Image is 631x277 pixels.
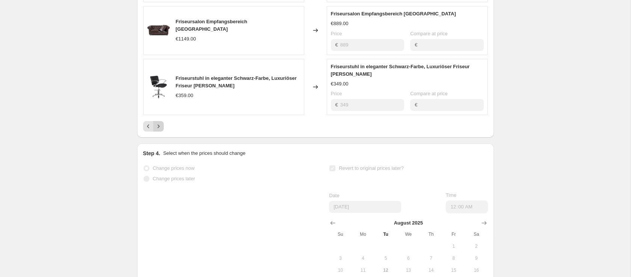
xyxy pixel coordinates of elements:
span: Th [423,231,439,237]
span: Time [446,192,456,198]
button: Saturday August 16 2025 [465,264,488,276]
button: Today Tuesday August 12 2025 [374,264,397,276]
span: Date [329,193,339,198]
th: Thursday [420,228,442,240]
span: 11 [355,267,371,273]
button: Show previous month, July 2025 [328,218,338,228]
span: 5 [377,255,394,261]
span: 2 [468,243,485,249]
span: Sa [468,231,485,237]
button: Saturday August 9 2025 [465,252,488,264]
span: 14 [423,267,439,273]
img: friseursalon-empfangsbereich-sofa-dock-tiptop-einrichtung-82886_80x.jpg [147,19,170,42]
button: Sunday August 3 2025 [329,252,352,264]
th: Monday [352,228,374,240]
span: 7 [423,255,439,261]
span: 12 [377,267,394,273]
p: Select when the prices should change [163,150,245,157]
th: Friday [442,228,465,240]
span: Friseursalon Empfangsbereich [GEOGRAPHIC_DATA] [331,11,456,16]
img: friseurstuhl-in-eleganter-schwarz-farbe-luxurioser-friseur-stuhl-freya-tiptop-einrichtung-52463_8... [147,76,170,98]
span: € [415,102,417,108]
span: Revert to original prices later? [339,165,404,171]
th: Tuesday [374,228,397,240]
button: Saturday August 2 2025 [465,240,488,252]
button: Monday August 11 2025 [352,264,374,276]
span: Friseursalon Empfangsbereich [GEOGRAPHIC_DATA] [176,19,248,32]
nav: Pagination [143,121,164,132]
button: Previous [143,121,154,132]
span: Fr [445,231,462,237]
span: € [335,42,338,48]
span: Friseurstuhl in eleganter Schwarz-Farbe, Luxuriöser Friseur [PERSON_NAME] [331,64,470,77]
div: €349.00 [331,80,349,88]
span: We [400,231,417,237]
span: Mo [355,231,371,237]
span: 15 [445,267,462,273]
span: Friseurstuhl in eleganter Schwarz-Farbe, Luxuriöser Friseur [PERSON_NAME] [176,75,297,88]
span: Price [331,91,342,96]
span: 3 [332,255,349,261]
div: €1149.00 [176,35,196,43]
span: Tu [377,231,394,237]
button: Friday August 15 2025 [442,264,465,276]
span: 1 [445,243,462,249]
button: Show next month, September 2025 [479,218,489,228]
span: 8 [445,255,462,261]
span: 4 [355,255,371,261]
span: 9 [468,255,485,261]
button: Friday August 1 2025 [442,240,465,252]
button: Wednesday August 6 2025 [397,252,420,264]
span: 13 [400,267,417,273]
span: Compare at price [410,91,448,96]
button: Friday August 8 2025 [442,252,465,264]
div: €359.00 [176,92,193,99]
button: Thursday August 7 2025 [420,252,442,264]
button: Monday August 4 2025 [352,252,374,264]
input: 12:00 [446,201,488,213]
button: Wednesday August 13 2025 [397,264,420,276]
span: Su [332,231,349,237]
input: 8/12/2025 [329,201,401,213]
button: Tuesday August 5 2025 [374,252,397,264]
th: Wednesday [397,228,420,240]
span: 10 [332,267,349,273]
th: Sunday [329,228,352,240]
span: € [415,42,417,48]
span: Change prices later [153,176,195,181]
span: Change prices now [153,165,195,171]
div: €889.00 [331,20,349,27]
h2: Step 4. [143,150,160,157]
th: Saturday [465,228,488,240]
span: € [335,102,338,108]
span: Compare at price [410,31,448,36]
span: Price [331,31,342,36]
button: Sunday August 10 2025 [329,264,352,276]
button: Thursday August 14 2025 [420,264,442,276]
span: 6 [400,255,417,261]
button: Next [153,121,164,132]
span: 16 [468,267,485,273]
